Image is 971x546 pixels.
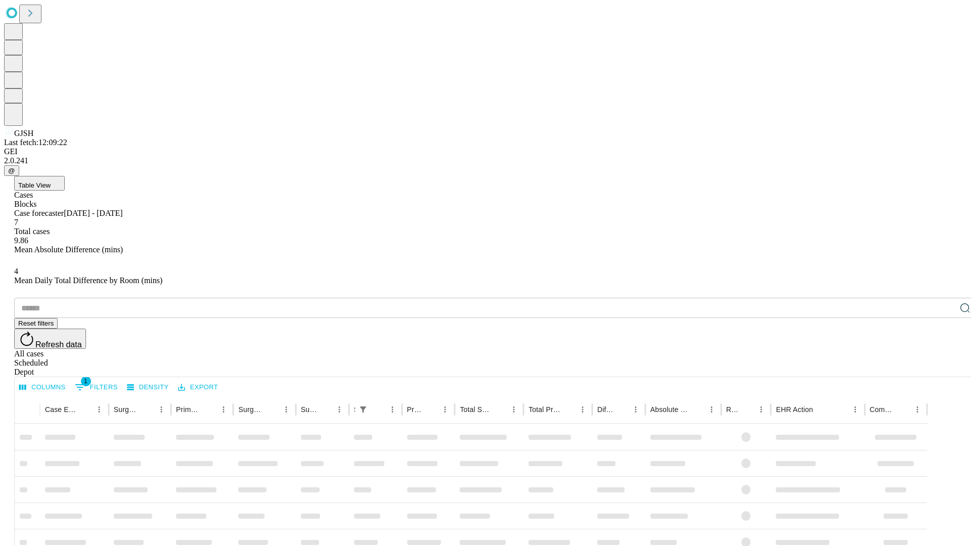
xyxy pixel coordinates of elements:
button: Refresh data [14,329,86,349]
span: Mean Absolute Difference (mins) [14,245,123,254]
span: Table View [18,181,51,189]
button: Sort [493,402,507,417]
div: GEI [4,147,967,156]
span: 7 [14,218,18,226]
button: Menu [385,402,400,417]
button: Menu [438,402,452,417]
button: Menu [332,402,346,417]
span: 4 [14,267,18,276]
button: Sort [896,402,910,417]
button: Menu [754,402,768,417]
div: 1 active filter [356,402,370,417]
div: Absolute Difference [650,405,689,414]
button: Sort [740,402,754,417]
button: Sort [265,402,279,417]
button: Sort [318,402,332,417]
button: Menu [704,402,719,417]
button: Menu [848,402,862,417]
span: Reset filters [18,320,54,327]
button: Sort [561,402,576,417]
button: Menu [576,402,590,417]
div: Case Epic Id [45,405,77,414]
button: Menu [507,402,521,417]
div: Difference [597,405,613,414]
button: Sort [371,402,385,417]
button: Menu [154,402,168,417]
span: Last fetch: 12:09:22 [4,138,67,147]
button: Menu [910,402,924,417]
div: Surgery Name [238,405,263,414]
span: Refresh data [35,340,82,349]
div: EHR Action [776,405,813,414]
div: Surgeon Name [114,405,139,414]
button: Menu [629,402,643,417]
span: Mean Daily Total Difference by Room (mins) [14,276,162,285]
div: 2.0.241 [4,156,967,165]
button: Menu [216,402,231,417]
button: Sort [202,402,216,417]
span: GJSH [14,129,33,138]
button: Sort [690,402,704,417]
button: Sort [424,402,438,417]
div: Primary Service [176,405,201,414]
button: Menu [92,402,106,417]
span: Total cases [14,227,50,236]
div: Resolved in EHR [726,405,739,414]
button: Density [124,380,171,395]
button: Reset filters [14,318,58,329]
div: Surgery Date [301,405,317,414]
button: Export [175,380,220,395]
div: Total Predicted Duration [528,405,560,414]
button: Sort [78,402,92,417]
span: @ [8,167,15,174]
div: Total Scheduled Duration [460,405,492,414]
span: [DATE] - [DATE] [64,209,122,217]
span: 1 [81,376,91,386]
button: Show filters [356,402,370,417]
div: Predicted In Room Duration [407,405,423,414]
span: Case forecaster [14,209,64,217]
button: Show filters [72,379,120,395]
div: Scheduled In Room Duration [354,405,355,414]
button: Sort [140,402,154,417]
button: Menu [279,402,293,417]
button: @ [4,165,19,176]
button: Select columns [17,380,68,395]
button: Sort [814,402,828,417]
button: Table View [14,176,65,191]
button: Sort [614,402,629,417]
div: Comments [870,405,895,414]
span: 9.86 [14,236,28,245]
